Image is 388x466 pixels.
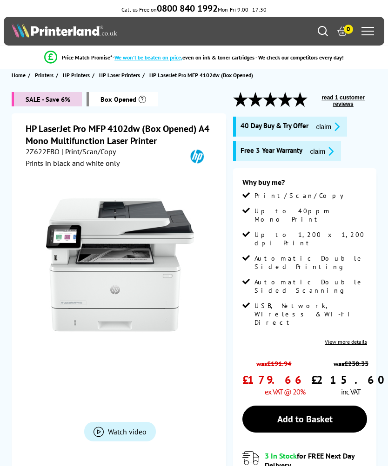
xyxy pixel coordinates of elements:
span: USB, Network, Wireless & Wi-Fi Direct [254,302,367,327]
span: SALE - Save 6% [12,92,82,106]
a: Product_All_Videos [84,422,156,441]
span: was [242,354,305,368]
span: Printers [35,70,54,80]
strike: £230.33 [344,359,368,368]
b: 0800 840 1992 [157,2,218,14]
span: 3 In Stock [265,451,297,460]
span: HP LaserJet Pro MFP 4102dw (Box Opened) [149,72,253,79]
strike: £191.94 [267,359,291,368]
li: modal_Promise [5,49,383,66]
span: inc VAT [341,387,361,396]
a: HP Laser Printers [99,70,142,80]
a: 0 [337,26,348,36]
span: Print/Scan/Copy [254,191,350,200]
span: £179.66 [242,373,305,387]
a: View more details [325,338,367,345]
span: Home [12,70,26,80]
div: - even on ink & toner cartridges - We check our competitors every day! [113,54,344,61]
button: promo-description [307,146,336,157]
i: Prints in black and white only [26,158,120,168]
span: HP Laser Printers [99,70,140,80]
span: HP Printers [63,70,90,80]
span: 2Z622FBO [26,147,60,156]
a: Search [318,26,328,36]
span: Up to 40ppm Mono Print [254,207,367,223]
h1: HP LaserJet Pro MFP 4102dw (Box Opened) A4 Mono Multifunction Laser Printer [26,123,214,147]
span: Price Match Promise* [62,54,113,61]
a: Add to Basket [242,406,367,433]
span: ex VAT @ 20% [265,387,305,396]
span: Up to 1,200 x 1,200 dpi Print [254,230,367,247]
div: Why buy me? [242,177,367,191]
span: | Print/Scan/Copy [61,147,116,156]
a: Printerland Logo [12,23,194,39]
span: Watch video [108,427,147,436]
a: Printers [35,70,56,80]
span: Automatic Double Sided Printing [254,254,367,271]
img: Printerland Logo [12,23,117,38]
span: Free 3 Year Warranty [241,146,302,157]
span: box-opened-description [87,92,158,106]
span: Automatic Double Sided Scanning [254,278,367,295]
span: 0 [344,25,353,34]
img: HP [180,149,214,163]
img: HP LaserJet Pro MFP 4102dw (Box Opened) [46,191,194,339]
span: 40 Day Buy & Try Offer [241,121,308,132]
button: read 1 customer reviews [310,94,376,108]
a: 0800 840 1992 [157,6,218,13]
span: We won’t be beaten on price, [114,54,182,61]
a: Home [12,70,28,80]
a: HP Printers [63,70,92,80]
button: promo-description [313,121,342,132]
